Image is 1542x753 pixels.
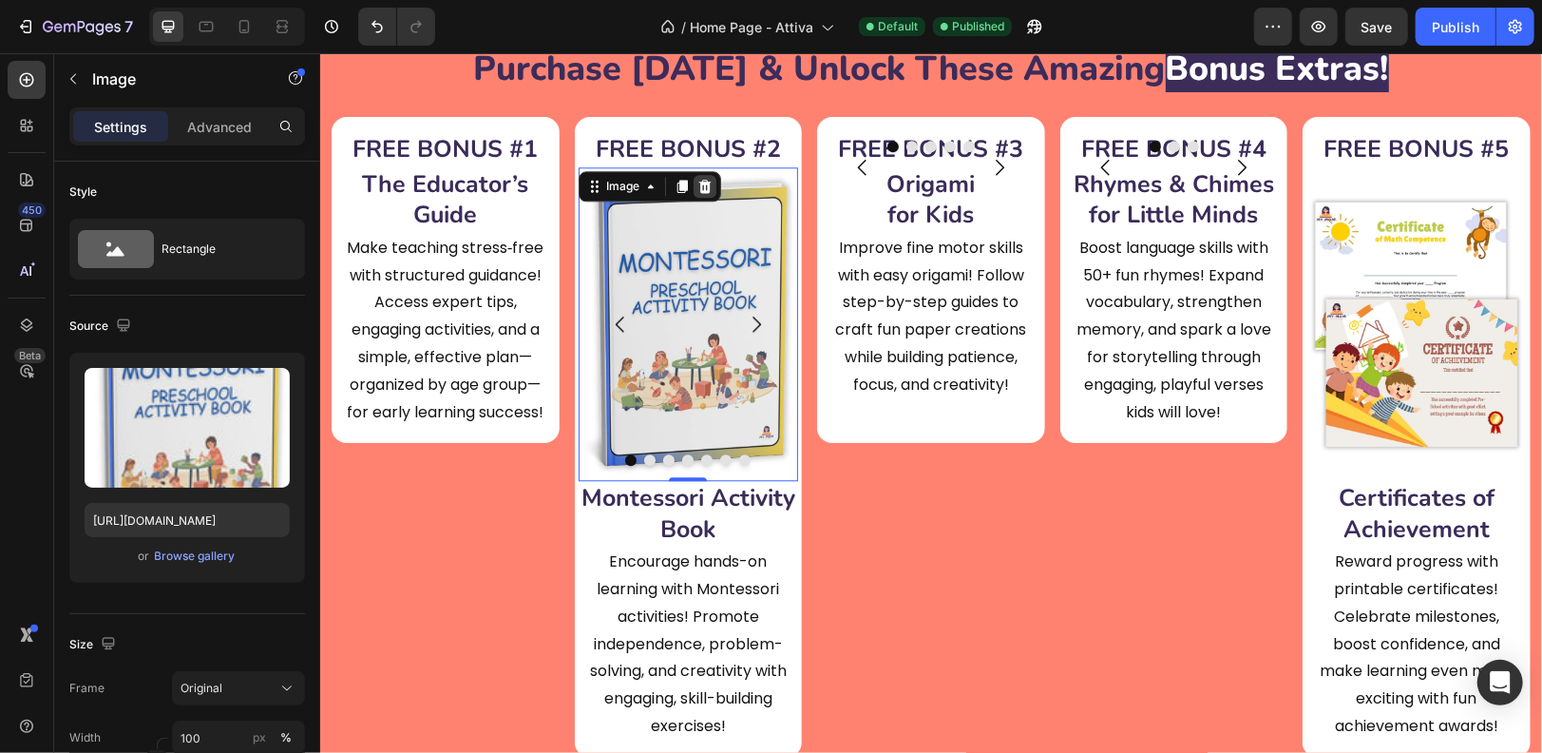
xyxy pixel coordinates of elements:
h2: Origami for Kids [501,114,721,180]
span: or [139,545,150,568]
div: Publish [1432,17,1479,37]
iframe: Design area [320,53,1542,753]
div: % [280,729,292,746]
button: Carousel Next Arrow [895,87,948,141]
span: Save [1361,19,1393,35]
label: Frame [69,680,105,697]
p: Advanced [187,117,252,137]
button: Dot [305,401,316,413]
p: 7 [124,15,133,38]
span: Default [878,18,918,35]
p: Improve fine motor skills with easy origami! Follow step-by-step guides to craft fun paper creati... [510,182,712,346]
img: gempages_553213593995182904-7cb1df53-e108-43d2-869f-372021974d1c.webp [258,114,479,428]
div: Image [282,125,323,142]
input: https://example.com/image.jpg [85,503,290,537]
div: Source [69,314,135,339]
button: 7 [8,8,142,46]
p: Settings [94,117,147,137]
h2: Certificates of Achievement [986,428,1207,493]
button: px [275,726,297,749]
div: Browse gallery [155,548,236,565]
p: Boost language skills with 50+ fun rhymes! Expand vocabulary, strengthen memory, and spark a love... [753,182,955,374]
button: Dot [324,401,335,413]
h2: The Educator’s Guide [15,114,236,180]
button: Dot [343,401,354,413]
button: Original [172,671,305,705]
div: px [253,729,266,746]
button: Dot [643,87,655,99]
h2: FREE BONUS #1 [15,79,236,114]
span: Published [952,18,1004,35]
p: Encourage hands-on learning with Montessori activities! Promote independence, problem-solving, an... [268,495,469,687]
h2: FREE BONUS #3 [501,79,721,114]
div: Rectangle [162,227,277,271]
div: Beta [14,348,46,363]
span: / [681,17,686,37]
div: Style [69,183,97,201]
button: Dot [567,87,579,99]
h2: FREE BONUS #4 [744,79,964,114]
span: Original [181,680,222,697]
div: Size [69,632,120,658]
h2: FREE BONUS #5 [986,79,1207,114]
img: preview-image [85,368,290,488]
h2: Rhymes & Chimes for Little Minds [744,114,964,180]
button: Dot [362,401,373,413]
p: Image [92,68,254,90]
h2: FREE BONUS #2 [258,79,479,114]
div: 450 [18,203,46,218]
button: Dot [848,87,860,99]
button: Carousel Back Arrow [274,244,327,298]
button: Browse gallery [154,547,237,566]
button: Dot [867,87,879,99]
button: Dot [400,401,411,413]
label: Width [69,729,101,746]
span: Home Page - Attiva [690,17,813,37]
p: Make teaching stress‑free with structured guidance! Access expert tips, engaging activities, and ... [25,182,226,374]
div: Undo/Redo [358,8,435,46]
button: Dot [381,401,392,413]
p: Reward progress with printable certificates! Celebrate milestones, boost confidence, and make lea... [996,495,1197,687]
button: Dot [829,87,841,99]
button: Dot [605,87,617,99]
h2: Montessori Activity Book [258,428,479,493]
img: gempages_553213593995182904-2da2237e-1c57-440b-bca3-4f7fe2f3ae82.jpg [986,114,1207,428]
button: Dot [624,87,636,99]
button: Publish [1416,8,1495,46]
button: Carousel Back Arrow [759,87,812,141]
button: Save [1345,8,1408,46]
button: % [248,726,271,749]
div: Open Intercom Messenger [1477,660,1523,705]
button: Carousel Next Arrow [653,87,706,141]
button: Dot [586,87,598,99]
button: Carousel Back Arrow [516,87,569,141]
button: Carousel Next Arrow [409,244,463,298]
button: Dot [419,401,430,413]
